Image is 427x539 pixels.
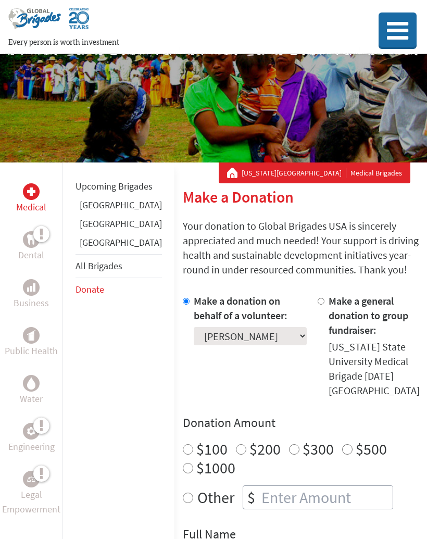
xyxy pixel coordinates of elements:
[14,296,49,310] p: Business
[5,344,58,358] p: Public Health
[16,183,46,215] a: MedicalMedical
[76,278,162,301] li: Donate
[20,375,43,406] a: WaterWater
[329,294,408,336] label: Make a general donation to group fundraiser:
[356,439,387,459] label: $500
[196,458,235,478] label: $1000
[69,8,89,37] img: Global Brigades Celebrating 20 Years
[23,279,40,296] div: Business
[2,471,60,517] a: Legal EmpowermentLegal Empowerment
[76,198,162,217] li: Ghana
[76,260,122,272] a: All Brigades
[23,471,40,487] div: Legal Empowerment
[27,476,35,482] img: Legal Empowerment
[197,485,234,509] label: Other
[27,377,35,389] img: Water
[242,168,346,178] a: [US_STATE][GEOGRAPHIC_DATA]
[76,217,162,235] li: Guatemala
[16,200,46,215] p: Medical
[5,327,58,358] a: Public HealthPublic Health
[23,231,40,248] div: Dental
[2,487,60,517] p: Legal Empowerment
[23,183,40,200] div: Medical
[76,283,104,295] a: Donate
[18,231,44,262] a: DentalDental
[76,235,162,254] li: Panama
[303,439,334,459] label: $300
[14,279,49,310] a: BusinessBusiness
[27,330,35,341] img: Public Health
[27,427,35,435] img: Engineering
[76,175,162,198] li: Upcoming Brigades
[249,439,281,459] label: $200
[80,218,162,230] a: [GEOGRAPHIC_DATA]
[80,236,162,248] a: [GEOGRAPHIC_DATA]
[27,187,35,196] img: Medical
[18,248,44,262] p: Dental
[8,423,55,454] a: EngineeringEngineering
[8,440,55,454] p: Engineering
[183,219,419,277] p: Your donation to Global Brigades USA is sincerely appreciated and much needed! Your support is dr...
[23,327,40,344] div: Public Health
[76,180,153,192] a: Upcoming Brigades
[27,234,35,244] img: Dental
[196,439,228,459] label: $100
[329,340,420,398] div: [US_STATE] State University Medical Brigade [DATE] [GEOGRAPHIC_DATA]
[227,168,402,178] div: Medical Brigades
[183,187,419,206] h2: Make a Donation
[80,199,162,211] a: [GEOGRAPHIC_DATA]
[8,37,350,48] p: Every person is worth investment
[8,8,61,37] img: Global Brigades Logo
[76,254,162,278] li: All Brigades
[194,294,287,322] label: Make a donation on behalf of a volunteer:
[243,486,259,509] div: $
[27,283,35,292] img: Business
[23,423,40,440] div: Engineering
[259,486,393,509] input: Enter Amount
[183,415,419,431] h4: Donation Amount
[23,375,40,392] div: Water
[20,392,43,406] p: Water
